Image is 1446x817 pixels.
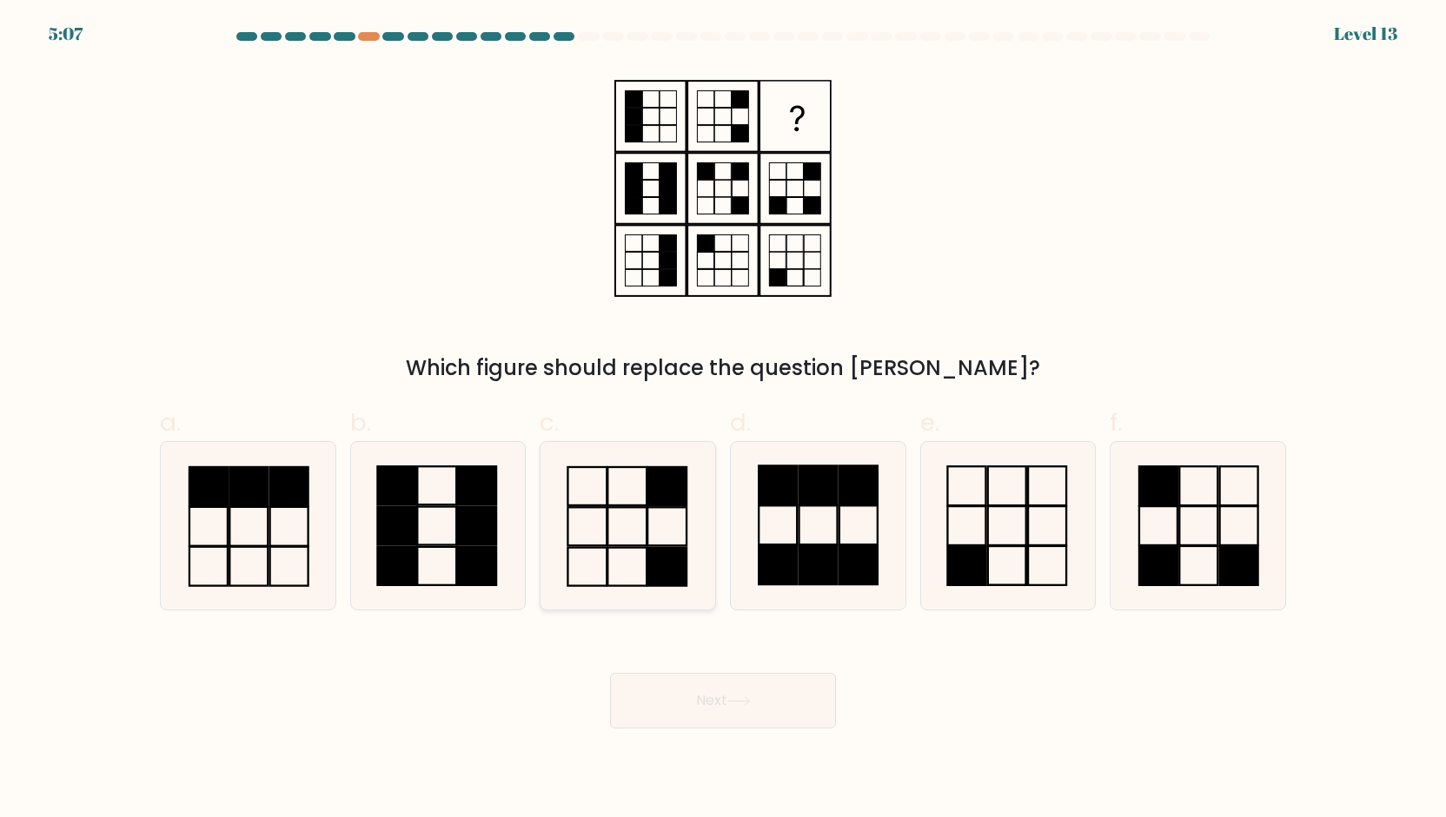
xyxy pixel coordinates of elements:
button: Next [610,673,836,728]
span: c. [540,405,559,439]
span: d. [730,405,751,439]
span: f. [1110,405,1122,439]
span: e. [920,405,939,439]
div: Which figure should replace the question [PERSON_NAME]? [170,352,1276,384]
div: 5:07 [49,21,83,47]
span: b. [350,405,371,439]
div: Level 13 [1334,21,1397,47]
span: a. [160,405,181,439]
